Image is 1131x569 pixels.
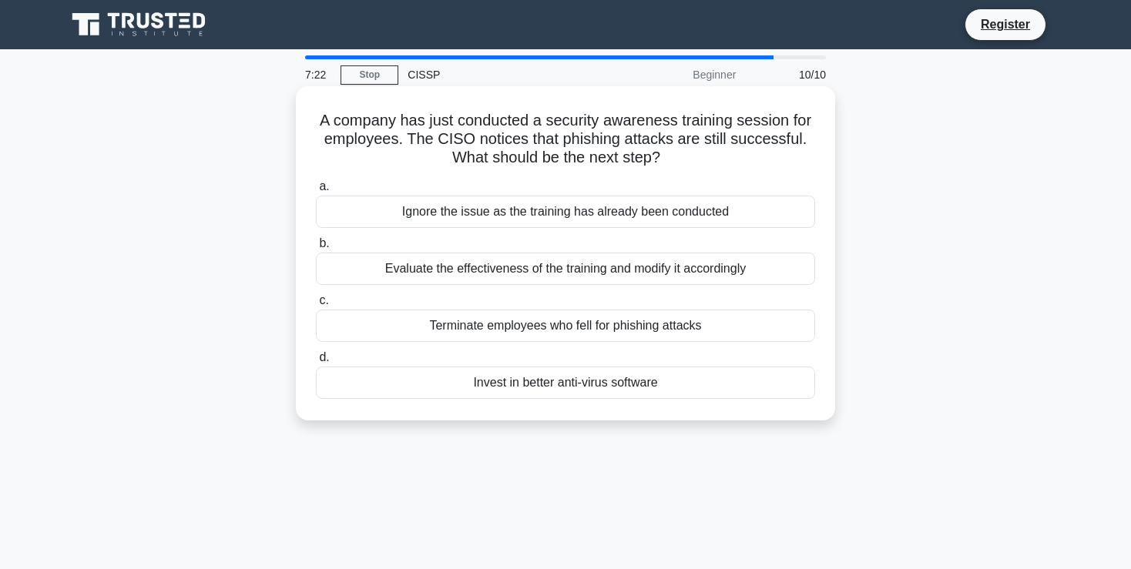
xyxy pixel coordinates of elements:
[316,310,815,342] div: Terminate employees who fell for phishing attacks
[341,65,398,85] a: Stop
[972,15,1039,34] a: Register
[314,111,817,168] h5: A company has just conducted a security awareness training session for employees. The CISO notice...
[316,253,815,285] div: Evaluate the effectiveness of the training and modify it accordingly
[398,59,610,90] div: CISSP
[745,59,835,90] div: 10/10
[319,179,329,192] span: a.
[319,293,328,306] span: c.
[610,59,745,90] div: Beginner
[296,59,341,90] div: 7:22
[319,236,329,249] span: b.
[316,367,815,399] div: Invest in better anti-virus software
[316,196,815,228] div: Ignore the issue as the training has already been conducted
[319,350,329,363] span: d.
